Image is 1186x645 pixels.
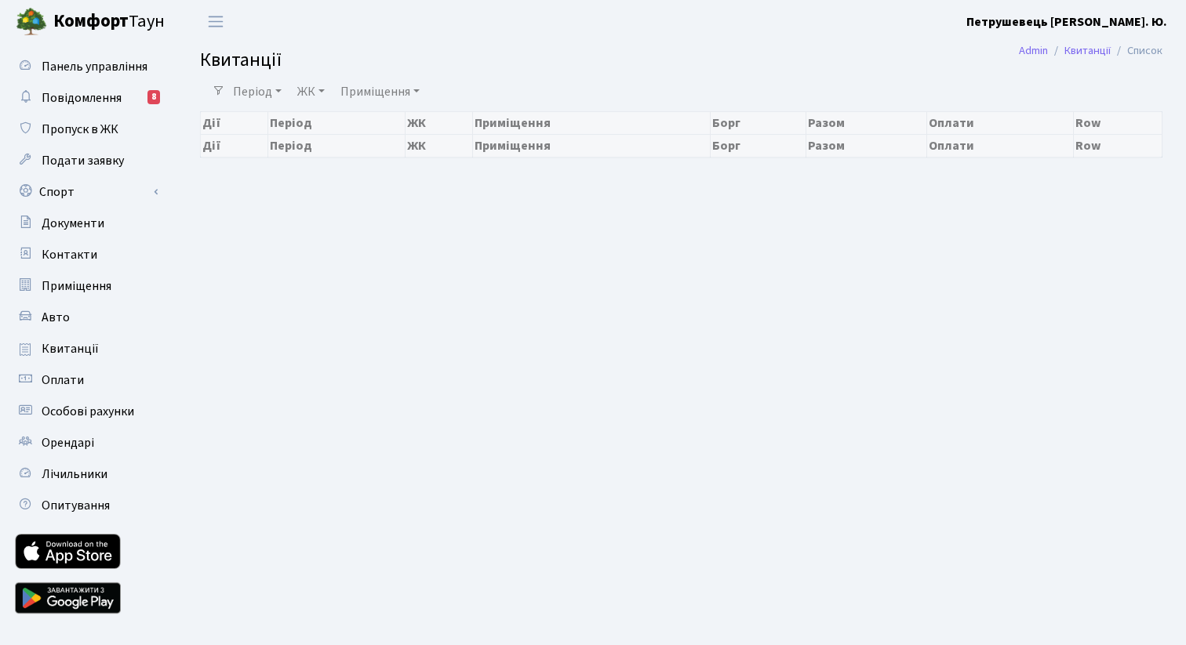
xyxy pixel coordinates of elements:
th: Оплати [927,111,1074,134]
li: Список [1111,42,1162,60]
a: ЖК [291,78,331,105]
span: Оплати [42,371,84,389]
th: Row [1074,111,1162,134]
a: Спорт [8,176,165,208]
th: Період [268,111,406,134]
a: Квитанції [8,333,165,364]
a: Лічильники [8,458,165,490]
nav: breadcrumb [995,34,1186,67]
a: Особові рахунки [8,396,165,427]
th: Приміщення [473,111,711,134]
th: ЖК [406,111,473,134]
span: Лічильники [42,466,107,483]
th: ЖК [406,134,473,157]
a: Повідомлення8 [8,82,165,114]
span: Квитанції [200,46,282,74]
a: Квитанції [1064,42,1111,59]
span: Приміщення [42,277,111,295]
span: Опитування [42,497,110,514]
th: Борг [711,111,806,134]
span: Особові рахунки [42,403,134,420]
th: Оплати [927,134,1074,157]
th: Період [268,134,406,157]
a: Авто [8,302,165,333]
span: Пропуск в ЖК [42,121,118,138]
button: Переключити навігацію [196,9,235,34]
a: Опитування [8,490,165,521]
span: Контакти [42,246,97,263]
a: Панель управління [8,51,165,82]
th: Дії [201,111,268,134]
th: Разом [806,111,926,134]
a: Період [227,78,288,105]
span: Подати заявку [42,152,124,169]
a: Приміщення [334,78,426,105]
span: Авто [42,309,70,326]
span: Квитанції [42,340,99,357]
a: Орендарі [8,427,165,458]
a: Приміщення [8,270,165,302]
a: Петрушевець [PERSON_NAME]. Ю. [966,13,1167,31]
a: Подати заявку [8,145,165,176]
th: Приміщення [473,134,711,157]
img: logo.png [16,6,47,38]
span: Документи [42,215,104,232]
th: Разом [806,134,926,157]
a: Документи [8,208,165,239]
span: Повідомлення [42,89,122,107]
th: Дії [201,134,268,157]
a: Оплати [8,364,165,396]
a: Контакти [8,239,165,270]
a: Пропуск в ЖК [8,114,165,145]
span: Орендарі [42,434,94,451]
th: Борг [711,134,806,157]
th: Row [1074,134,1162,157]
b: Комфорт [53,9,129,34]
a: Admin [1019,42,1048,59]
span: Таун [53,9,165,35]
span: Панель управління [42,58,147,75]
div: 8 [147,90,160,104]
